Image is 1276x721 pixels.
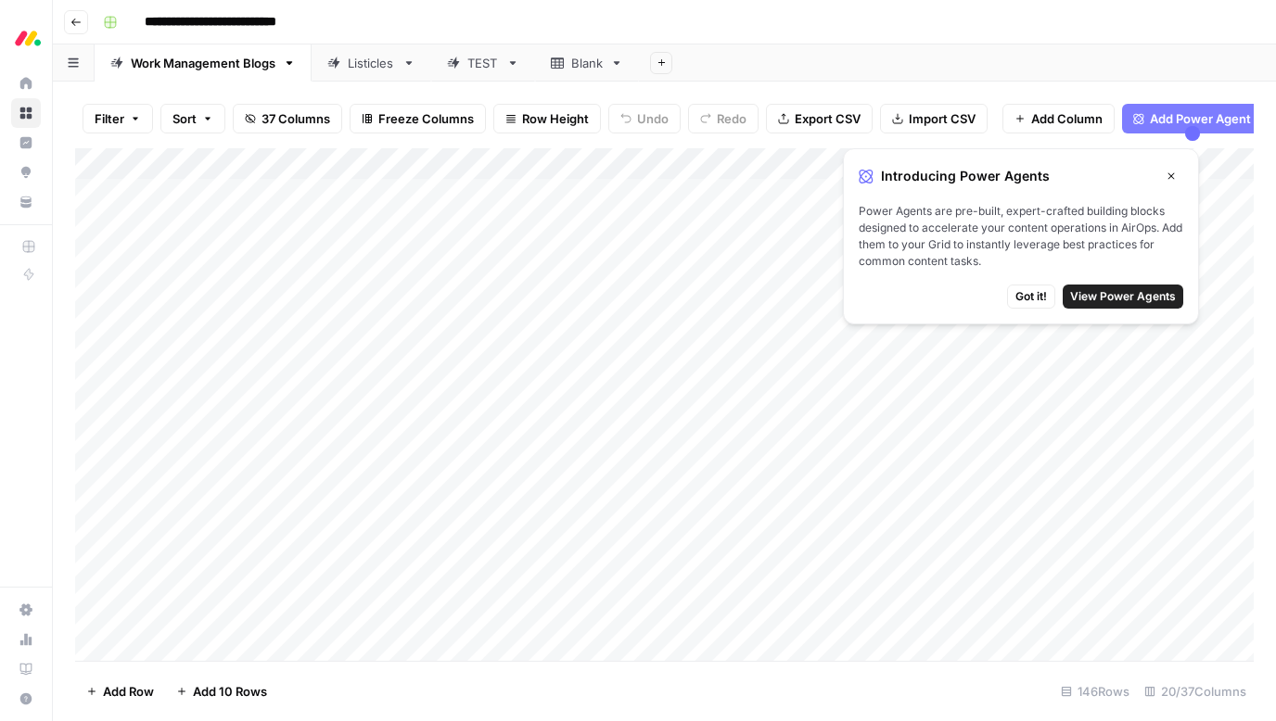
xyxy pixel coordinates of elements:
div: Blank [571,54,603,72]
div: 20/37 Columns [1137,677,1254,706]
span: Add 10 Rows [193,682,267,701]
span: View Power Agents [1070,288,1176,305]
button: Import CSV [880,104,988,133]
span: Power Agents are pre-built, expert-crafted building blocks designed to accelerate your content op... [859,203,1183,270]
button: Add Power Agent [1122,104,1262,133]
span: Row Height [522,109,589,128]
div: 146 Rows [1053,677,1137,706]
button: Redo [688,104,759,133]
a: Work Management Blogs [95,44,312,82]
button: Got it! [1007,285,1055,309]
button: Add Column [1002,104,1115,133]
span: Redo [717,109,746,128]
a: Opportunities [11,158,41,187]
button: Add 10 Rows [165,677,278,706]
span: Sort [172,109,197,128]
a: Listicles [312,44,431,82]
span: Add Row [103,682,154,701]
button: 37 Columns [233,104,342,133]
span: Filter [95,109,124,128]
span: Undo [637,109,669,128]
a: Blank [535,44,639,82]
div: TEST [467,54,499,72]
span: Freeze Columns [378,109,474,128]
span: Export CSV [795,109,861,128]
button: View Power Agents [1063,285,1183,309]
img: Monday.com Logo [11,21,45,55]
span: Got it! [1015,288,1047,305]
button: Export CSV [766,104,873,133]
span: Add Power Agent [1150,109,1251,128]
button: Sort [160,104,225,133]
a: TEST [431,44,535,82]
div: Listicles [348,54,395,72]
button: Filter [83,104,153,133]
span: Add Column [1031,109,1103,128]
a: Settings [11,595,41,625]
a: Browse [11,98,41,128]
a: Your Data [11,187,41,217]
button: Add Row [75,677,165,706]
button: Row Height [493,104,601,133]
a: Home [11,69,41,98]
a: Learning Hub [11,654,41,684]
button: Help + Support [11,684,41,714]
div: Work Management Blogs [131,54,275,72]
a: Usage [11,625,41,654]
button: Freeze Columns [350,104,486,133]
span: Import CSV [909,109,976,128]
button: Workspace: Monday.com [11,15,41,61]
div: Introducing Power Agents [859,164,1183,188]
span: 37 Columns [262,109,330,128]
a: Insights [11,128,41,158]
button: Undo [608,104,681,133]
